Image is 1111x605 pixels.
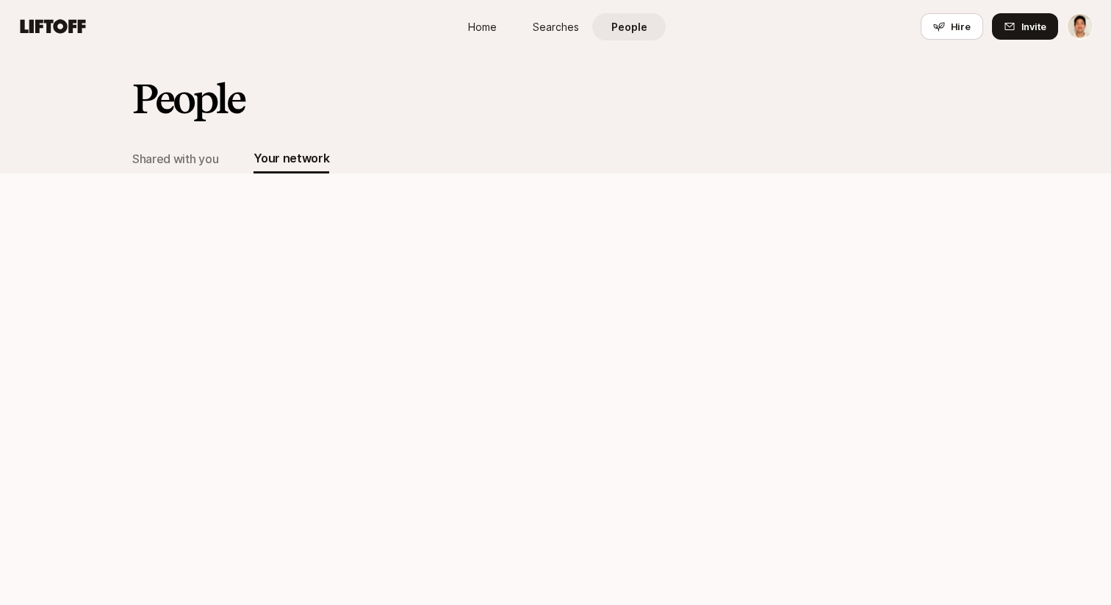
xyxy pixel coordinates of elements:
img: Jeremy Chen [1068,14,1093,39]
span: Searches [533,19,579,35]
span: Home [468,19,497,35]
button: Shared with you [132,144,218,173]
span: Hire [951,19,971,34]
a: Home [445,13,519,40]
a: People [592,13,666,40]
h2: People [132,76,244,121]
button: Hire [921,13,983,40]
div: Shared with you [132,149,218,168]
button: Invite [992,13,1058,40]
button: Your network [254,144,329,173]
span: People [611,19,647,35]
a: Searches [519,13,592,40]
button: Jeremy Chen [1067,13,1093,40]
div: Your network [254,148,329,168]
span: Invite [1021,19,1046,34]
